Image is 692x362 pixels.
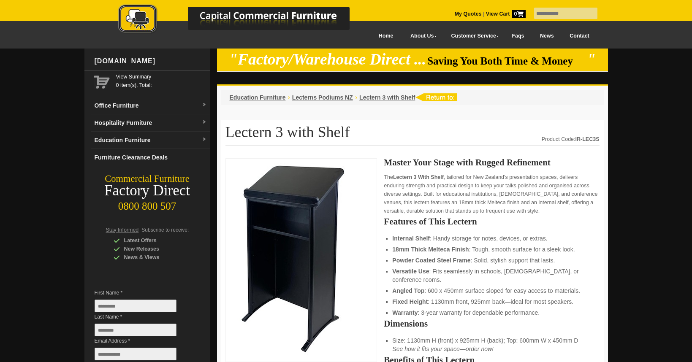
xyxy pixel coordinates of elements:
em: See how it fits your space—order now! [392,346,494,352]
li: › [355,93,357,102]
div: News & Views [114,253,194,262]
li: › [288,93,290,102]
em: "Factory/Warehouse Direct ... [229,51,426,68]
span: Email Address * [95,337,189,345]
strong: Lectern 3 With Shelf [393,174,444,180]
a: Furniture Clearance Deals [91,149,210,166]
div: Commercial Furniture [84,173,210,185]
a: Hospitality Furnituredropdown [91,114,210,132]
li: : 3-year warranty for dependable performance. [392,308,591,317]
li: : Handy storage for notes, devices, or extras. [392,234,591,243]
li: : Tough, smooth surface for a sleek look. [392,245,591,254]
a: Education Furnituredropdown [91,132,210,149]
h2: Dimensions [384,319,599,328]
div: Product Code: [542,135,600,143]
a: Customer Service [442,27,504,46]
span: Stay Informed [106,227,139,233]
strong: Angled Top [392,287,424,294]
div: [DOMAIN_NAME] [91,49,210,74]
div: Factory Direct [84,185,210,197]
img: dropdown [202,120,207,125]
a: Capital Commercial Furniture Logo [95,4,391,38]
div: New Releases [114,245,194,253]
a: Education Furniture [230,94,286,101]
input: Email Address * [95,348,176,360]
em: " [587,51,596,68]
li: : 1130mm front, 925mm back—ideal for most speakers. [392,297,591,306]
span: Last Name * [95,313,189,321]
a: Lectern 3 with Shelf [359,94,415,101]
h1: Lectern 3 with Shelf [225,124,600,146]
a: Lecterns Podiums NZ [292,94,353,101]
a: News [532,27,562,46]
p: The , tailored for New Zealand’s presentation spaces, delivers enduring strength and practical de... [384,173,599,215]
input: Last Name * [95,324,176,336]
li: Size: 1130mm H (front) x 925mm H (back); Top: 600mm W x 450mm D [392,336,591,353]
a: Office Furnituredropdown [91,97,210,114]
span: 0 item(s), Total: [116,73,207,88]
li: : Solid, stylish support that lasts. [392,256,591,265]
a: Contact [562,27,597,46]
a: About Us [401,27,442,46]
img: Lectern 3 with Shelf [230,163,357,355]
h2: Master Your Stage with Rugged Refinement [384,158,599,167]
span: Saving You Both Time & Money [427,55,586,67]
strong: 18mm Thick Melteca Finish [392,246,469,253]
a: View Cart0 [484,11,525,17]
img: return to [415,93,457,101]
strong: Warranty [392,309,418,316]
a: My Quotes [455,11,482,17]
li: : 600 x 450mm surface sloped for easy access to materials. [392,286,591,295]
input: First Name * [95,300,176,312]
strong: Fixed Height [392,298,428,305]
h2: Features of This Lectern [384,217,599,226]
strong: Internal Shelf [392,235,430,242]
img: Capital Commercial Furniture Logo [95,4,391,35]
img: dropdown [202,137,207,142]
a: Faqs [504,27,532,46]
strong: View Cart [486,11,526,17]
div: 0800 800 507 [84,196,210,212]
strong: Versatile Use [392,268,429,275]
span: 0 [512,10,526,18]
span: Subscribe to receive: [141,227,189,233]
a: View Summary [116,73,207,81]
img: dropdown [202,103,207,108]
div: Latest Offers [114,236,194,245]
strong: IR-LEC3S [575,136,600,142]
span: First Name * [95,289,189,297]
strong: Powder Coated Steel Frame [392,257,470,264]
li: : Fits seamlessly in schools, [DEMOGRAPHIC_DATA], or conference rooms. [392,267,591,284]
